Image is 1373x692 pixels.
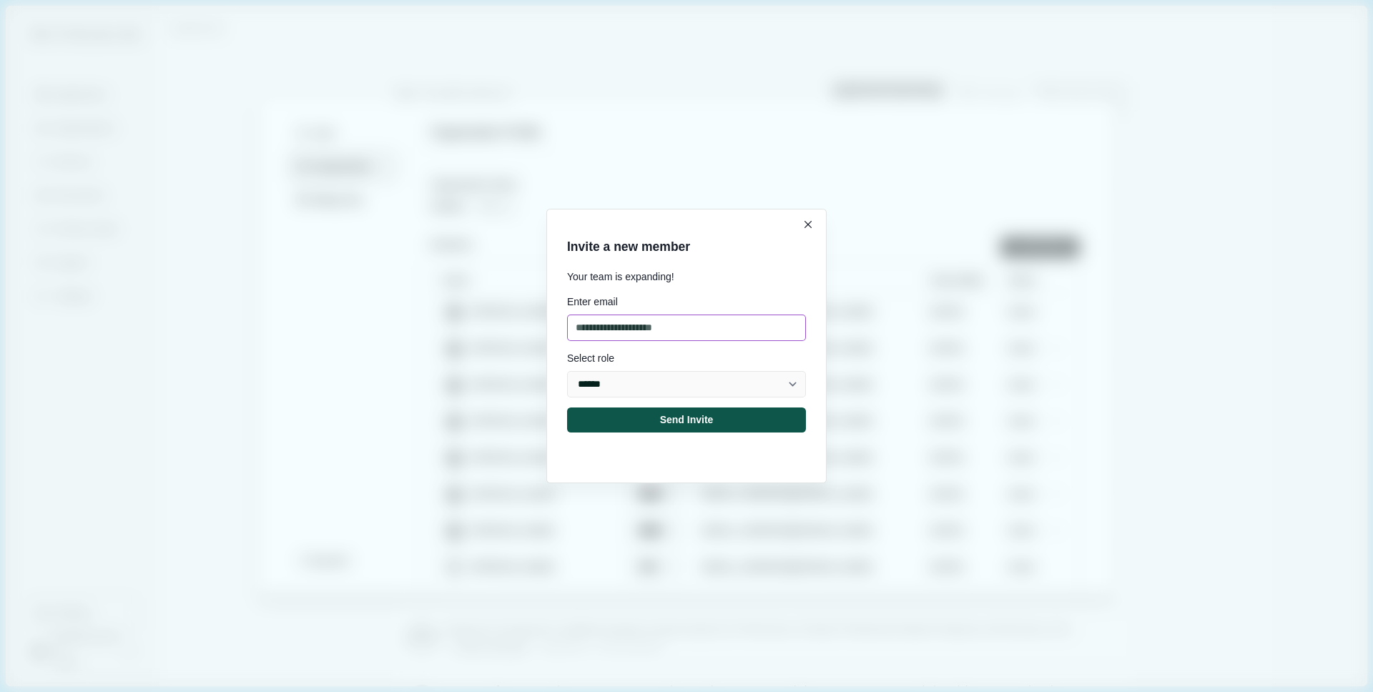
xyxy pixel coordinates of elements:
button: Close [799,214,819,234]
h2: Invite a new member [567,239,806,254]
div: Select role [567,351,806,366]
div: Enter email [567,295,806,310]
button: Send Invite [567,407,806,432]
p: Your team is expanding! [567,270,806,285]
